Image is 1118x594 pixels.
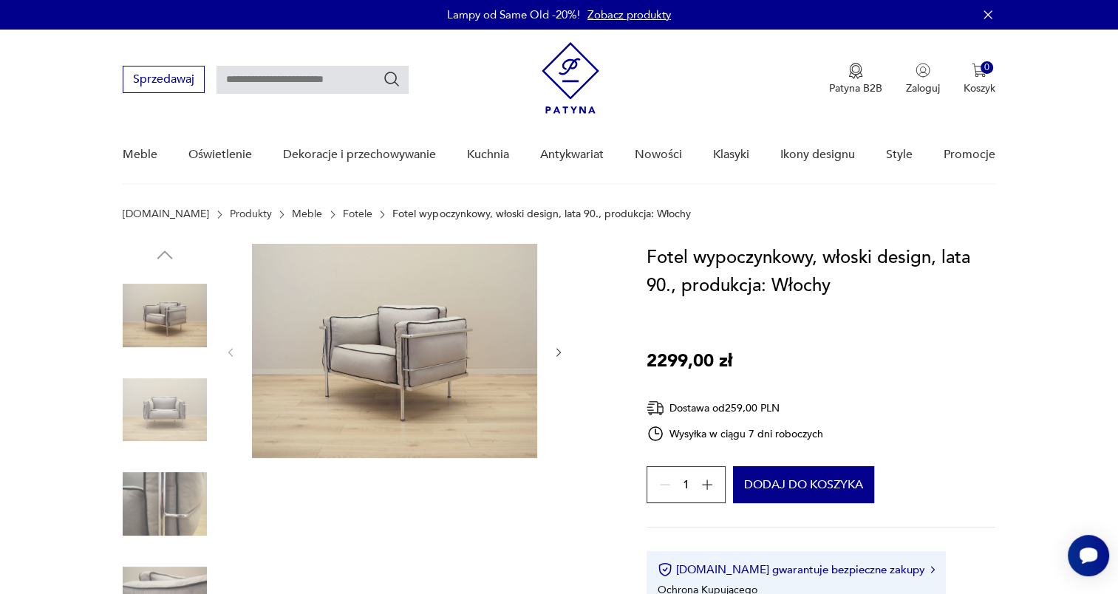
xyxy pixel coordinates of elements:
img: Ikona dostawy [647,399,664,417]
p: Zaloguj [906,81,940,95]
p: 2299,00 zł [647,347,732,375]
a: Nowości [635,126,682,183]
a: Produkty [230,208,272,220]
img: Zdjęcie produktu Fotel wypoczynkowy, włoski design, lata 90., produkcja: Włochy [123,273,207,358]
p: Patyna B2B [829,81,882,95]
span: 1 [683,480,689,490]
a: Antykwariat [540,126,604,183]
img: Ikona medalu [848,63,863,79]
a: Zobacz produkty [587,7,671,22]
img: Zdjęcie produktu Fotel wypoczynkowy, włoski design, lata 90., produkcja: Włochy [123,368,207,452]
img: Zdjęcie produktu Fotel wypoczynkowy, włoski design, lata 90., produkcja: Włochy [252,244,537,458]
div: Wysyłka w ciągu 7 dni roboczych [647,425,824,443]
a: Fotele [343,208,372,220]
div: 0 [981,61,993,74]
p: Fotel wypoczynkowy, włoski design, lata 90., produkcja: Włochy [392,208,690,220]
button: [DOMAIN_NAME] gwarantuje bezpieczne zakupy [658,562,935,577]
a: Ikona medaluPatyna B2B [829,63,882,95]
p: Koszyk [964,81,995,95]
button: Sprzedawaj [123,66,205,93]
img: Ikona certyfikatu [658,562,672,577]
a: Dekoracje i przechowywanie [283,126,436,183]
a: Promocje [944,126,995,183]
div: Dostawa od 259,00 PLN [647,399,824,417]
button: Zaloguj [906,63,940,95]
a: [DOMAIN_NAME] [123,208,209,220]
a: Ikony designu [780,126,855,183]
img: Ikona koszyka [972,63,986,78]
a: Style [886,126,913,183]
a: Meble [123,126,157,183]
img: Patyna - sklep z meblami i dekoracjami vintage [542,42,599,114]
h1: Fotel wypoczynkowy, włoski design, lata 90., produkcja: Włochy [647,244,995,300]
a: Oświetlenie [188,126,252,183]
a: Meble [292,208,322,220]
a: Klasyki [713,126,749,183]
img: Zdjęcie produktu Fotel wypoczynkowy, włoski design, lata 90., produkcja: Włochy [123,462,207,546]
iframe: Smartsupp widget button [1068,535,1109,576]
a: Sprzedawaj [123,75,205,86]
button: 0Koszyk [964,63,995,95]
img: Ikonka użytkownika [916,63,930,78]
button: Dodaj do koszyka [733,466,874,503]
button: Szukaj [383,70,400,88]
img: Ikona strzałki w prawo [930,566,935,573]
button: Patyna B2B [829,63,882,95]
a: Kuchnia [467,126,509,183]
p: Lampy od Same Old -20%! [447,7,580,22]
